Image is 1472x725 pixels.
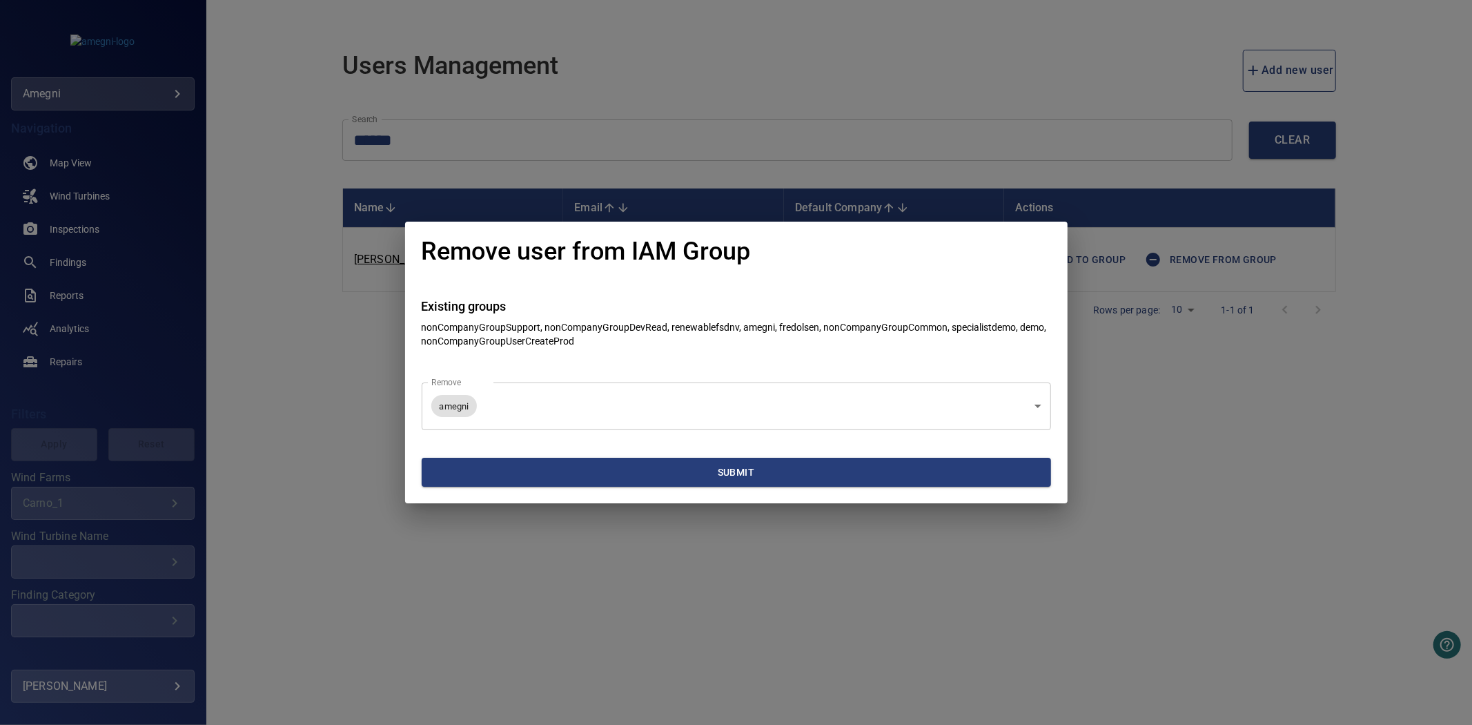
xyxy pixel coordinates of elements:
[427,464,1046,481] span: Submit
[422,383,1051,430] div: amegni
[431,400,478,413] span: amegni
[422,238,751,266] h1: Remove user from IAM Group
[422,300,1051,313] h4: Existing groups
[422,320,1051,348] p: nonCompanyGroupSupport, nonCompanyGroupDevRead, renewablefsdnv, amegni, fredolsen, nonCompanyGrou...
[422,458,1051,487] button: Submit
